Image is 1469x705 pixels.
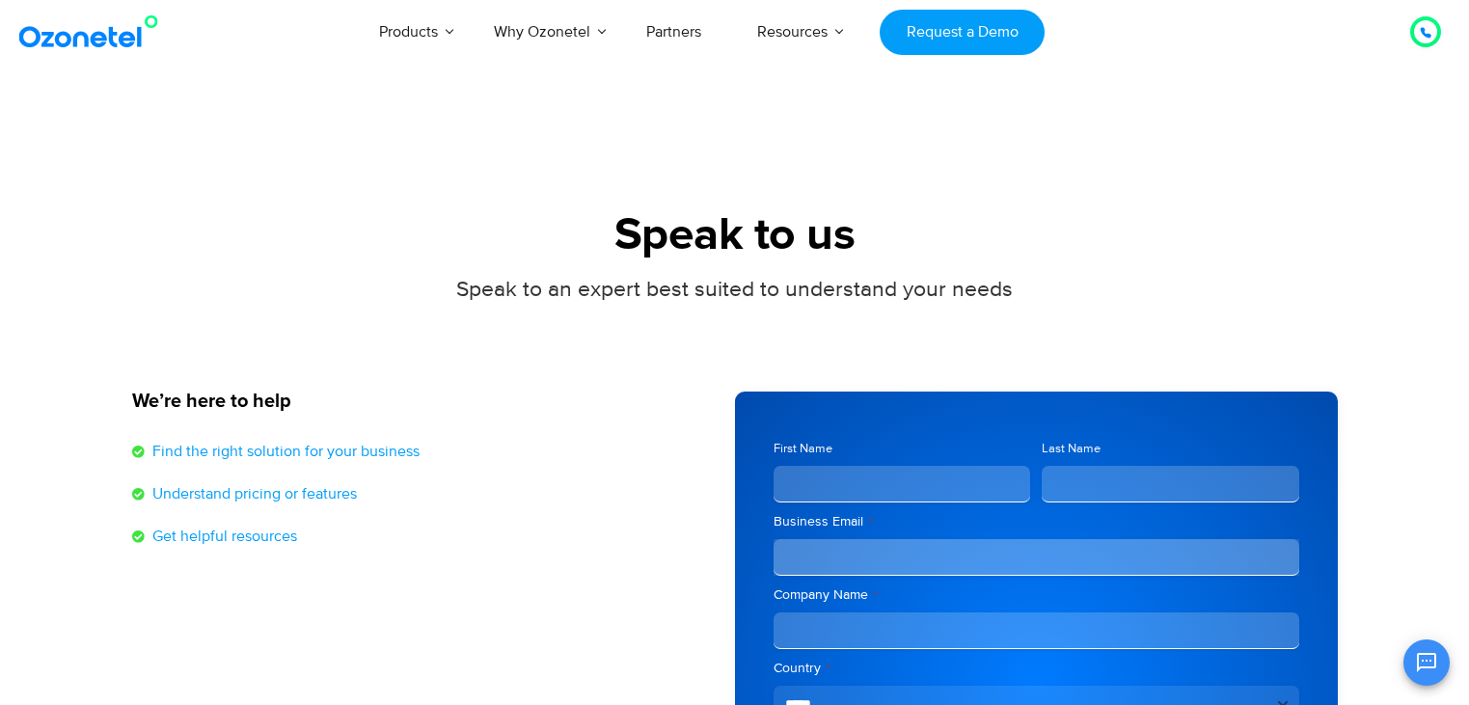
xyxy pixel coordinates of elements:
span: Understand pricing or features [148,482,357,505]
h1: Speak to us [132,209,1338,262]
label: Last Name [1042,440,1299,458]
a: Request a Demo [880,10,1045,55]
span: Get helpful resources [148,525,297,548]
label: First Name [774,440,1031,458]
span: Speak to an expert best suited to understand your needs [456,276,1013,303]
button: Open chat [1403,639,1450,686]
label: Company Name [774,585,1299,605]
label: Business Email [774,512,1299,531]
span: Find the right solution for your business [148,440,420,463]
h5: We’re here to help [132,392,716,411]
label: Country [774,659,1299,678]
